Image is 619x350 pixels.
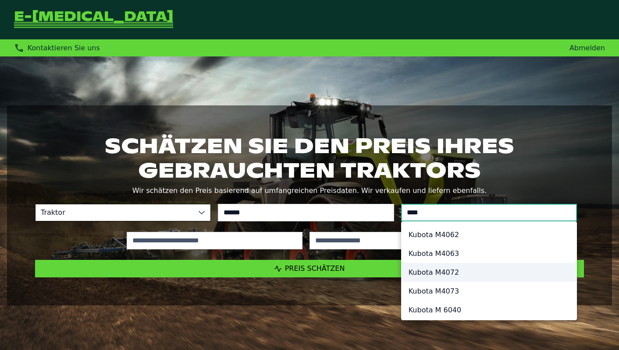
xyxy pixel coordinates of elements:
[402,301,576,319] li: Kubota M 6040
[402,319,576,338] li: Kubota M 7040
[402,244,576,263] li: Kubota M4063
[35,185,584,197] p: Wir schätzen den Preis basierend auf umfangreichen Preisdaten. Wir verkaufen und liefern ebenfalls.
[35,260,584,277] button: Preis schätzen
[402,225,576,244] li: Kubota M4062
[402,263,576,282] li: Kubota M4072
[402,282,576,301] li: Kubota M4073
[28,44,100,52] span: Kontaktieren Sie uns
[285,264,345,273] span: Preis schätzen
[14,10,173,29] a: Zurück zur Startseite
[14,43,100,53] div: Kontaktieren Sie uns
[35,133,584,182] h1: Schätzen Sie den Preis Ihres gebrauchten Traktors
[36,204,193,221] span: Traktor
[569,44,605,52] a: Abmelden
